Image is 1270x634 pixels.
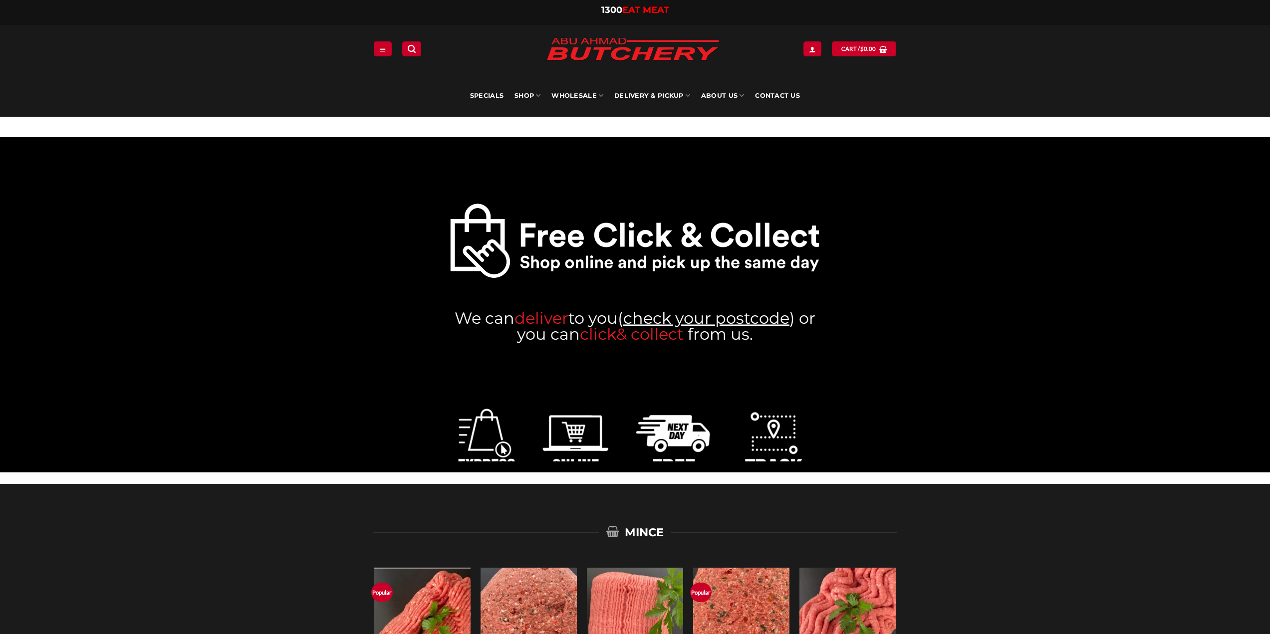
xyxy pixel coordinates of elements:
h3: We can ( ) or you can from us. [449,310,821,342]
span: 1300 [601,4,622,15]
a: Abu-Ahmad-Butchery-Sydney-Online-Halal-Butcher-abu ahmad butchery click and collect [449,378,821,504]
img: Abu Ahmad Butchery Punchbowl [449,378,821,504]
a: & colle [616,324,668,343]
a: Contact Us [755,75,800,117]
bdi: 0.00 [860,45,876,52]
a: check your postcode [623,308,789,327]
span: deliver [514,308,568,327]
a: Specials [470,75,504,117]
a: Menu [374,41,392,56]
img: Abu Ahmad Butchery Punchbowl [449,202,821,279]
span: EAT MEAT [622,4,669,15]
a: Wholesale [551,75,603,117]
a: deliverto you [514,308,618,327]
a: Search [402,41,421,56]
span: $ [860,44,864,53]
span: Cart / [841,44,876,53]
a: SHOP [514,75,540,117]
a: Delivery & Pickup [614,75,690,117]
a: Login [803,41,821,56]
a: ct [668,324,684,343]
a: View cart [832,41,896,56]
a: 1300EAT MEAT [601,4,669,15]
img: Abu Ahmad Butchery [538,31,728,69]
a: Abu-Ahmad-Butchery-Sydney-Online-Halal-Butcher-click and collect your meat punchbowl [449,202,821,279]
a: click [580,324,616,343]
a: About Us [701,75,744,117]
span: MINCE [606,525,664,540]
